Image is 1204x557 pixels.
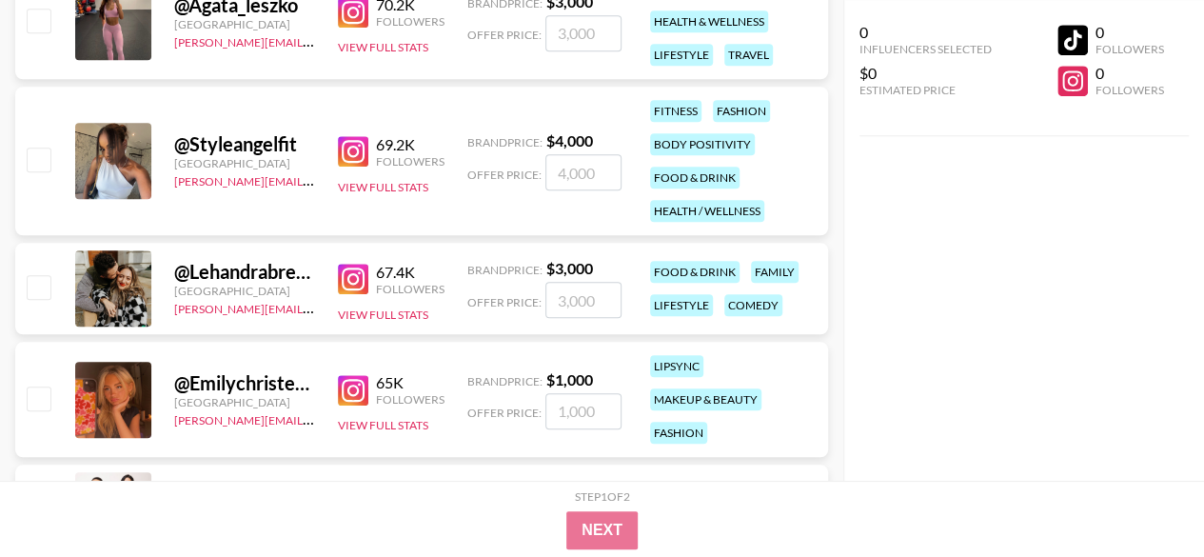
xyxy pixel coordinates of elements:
[174,260,315,284] div: @ Lehandrabreanne
[467,135,543,149] span: Brand Price:
[859,42,992,56] div: Influencers Selected
[338,264,368,294] img: Instagram
[650,10,768,32] div: health & wellness
[376,263,444,282] div: 67.4K
[575,489,630,504] div: Step 1 of 2
[467,406,542,420] span: Offer Price:
[174,170,546,189] a: [PERSON_NAME][EMAIL_ADDRESS][PERSON_NAME][DOMAIN_NAME]
[338,308,428,322] button: View Full Stats
[1095,64,1164,83] div: 0
[338,375,368,406] img: Instagram
[650,388,761,410] div: makeup & beauty
[545,15,622,51] input: 3,000
[1095,42,1164,56] div: Followers
[467,374,543,388] span: Brand Price:
[650,294,713,316] div: lifestyle
[174,156,315,170] div: [GEOGRAPHIC_DATA]
[174,409,546,428] a: [PERSON_NAME][EMAIL_ADDRESS][PERSON_NAME][DOMAIN_NAME]
[724,44,773,66] div: travel
[467,263,543,277] span: Brand Price:
[376,282,444,296] div: Followers
[376,373,444,392] div: 65K
[724,294,782,316] div: comedy
[467,168,542,182] span: Offer Price:
[859,83,992,97] div: Estimated Price
[174,298,546,316] a: [PERSON_NAME][EMAIL_ADDRESS][PERSON_NAME][DOMAIN_NAME]
[650,422,707,444] div: fashion
[174,132,315,156] div: @ Styleangelfit
[338,418,428,432] button: View Full Stats
[467,295,542,309] span: Offer Price:
[376,14,444,29] div: Followers
[376,154,444,169] div: Followers
[650,355,703,377] div: lipsync
[545,282,622,318] input: 3,000
[376,392,444,407] div: Followers
[546,370,593,388] strong: $ 1,000
[650,133,755,155] div: body positivity
[467,28,542,42] span: Offer Price:
[174,371,315,395] div: @ Emilychristensen3
[174,284,315,298] div: [GEOGRAPHIC_DATA]
[1109,462,1181,534] iframe: Drift Widget Chat Controller
[1095,23,1164,42] div: 0
[338,40,428,54] button: View Full Stats
[546,259,593,277] strong: $ 3,000
[859,64,992,83] div: $0
[650,200,764,222] div: health / wellness
[859,23,992,42] div: 0
[338,180,428,194] button: View Full Stats
[376,135,444,154] div: 69.2K
[1095,83,1164,97] div: Followers
[566,511,638,549] button: Next
[174,395,315,409] div: [GEOGRAPHIC_DATA]
[650,44,713,66] div: lifestyle
[174,31,546,50] a: [PERSON_NAME][EMAIL_ADDRESS][PERSON_NAME][DOMAIN_NAME]
[650,100,701,122] div: fitness
[338,136,368,167] img: Instagram
[650,261,740,283] div: food & drink
[713,100,770,122] div: fashion
[751,261,799,283] div: family
[546,131,593,149] strong: $ 4,000
[545,393,622,429] input: 1,000
[545,154,622,190] input: 4,000
[174,17,315,31] div: [GEOGRAPHIC_DATA]
[650,167,740,189] div: food & drink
